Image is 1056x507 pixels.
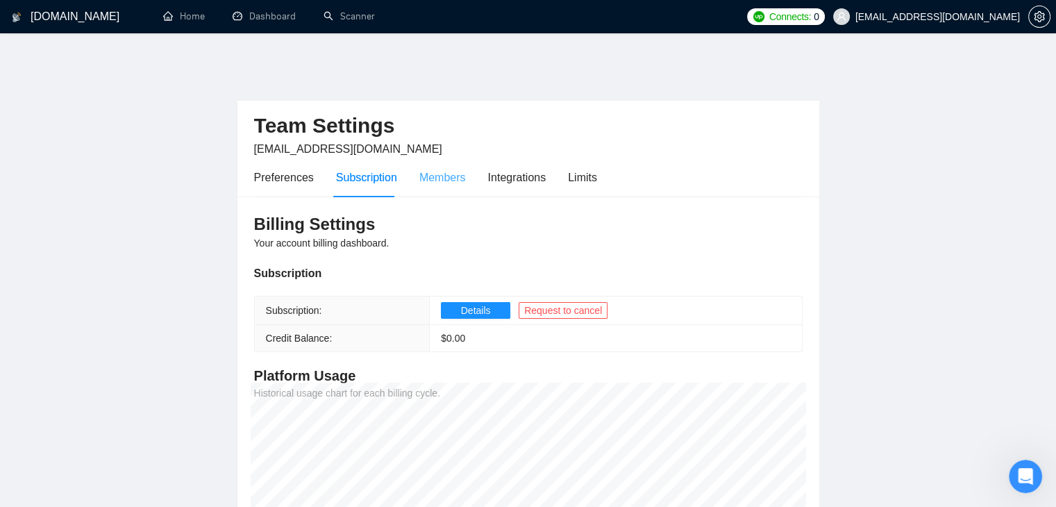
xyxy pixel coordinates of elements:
[524,303,602,318] span: Request to cancel
[22,268,217,390] div: Also, please check this article to find more details on how our system is bidding on your behalf ...
[254,143,442,155] span: [EMAIL_ADDRESS][DOMAIN_NAME]
[254,265,803,282] div: Subscription
[1028,11,1050,22] a: setting
[461,303,491,318] span: Details
[441,333,465,344] span: $ 0.00
[44,390,55,401] button: Gif picker
[519,302,607,319] button: Request to cancel
[266,305,322,316] span: Subscription:
[11,25,228,399] div: We don't require your login credentials. GigRadar bids through Business Managers that you add to ...
[254,213,803,235] h3: Billing Settings
[22,310,199,335] a: How does GigRadar apply to jobs on your behalf?
[67,7,95,17] h1: Dima
[88,390,99,401] button: Start recording
[163,10,205,22] a: homeHome
[12,360,266,384] textarea: Message…
[254,169,314,186] div: Preferences
[1028,6,1050,28] button: setting
[254,366,803,385] h4: Platform Usage
[488,169,546,186] div: Integrations
[238,384,260,406] button: Send a message…
[11,25,267,429] div: Dima says…
[233,10,296,22] a: dashboardDashboard
[33,108,217,134] li: You need one primary Business Manager for your agency
[33,180,217,219] li: All freelancer profiles (Java, ROR, React Native) must be on the same team as the Business Manager
[22,33,217,88] div: We don't require your login credentials. GigRadar bids through Business Managers that you add to ...
[419,169,466,186] div: Members
[33,222,217,261] li: Create scanners for each profile, so you'll be able to send proposals separately 🤓
[324,10,375,22] a: searchScanner
[568,169,597,186] div: Limits
[9,6,35,32] button: go back
[22,390,33,401] button: Emoji picker
[266,333,333,344] span: Credit Balance:
[67,17,167,31] p: Active in the last 15m
[441,302,510,319] button: Details
[1029,11,1050,22] span: setting
[40,8,62,30] img: Profile image for Dima
[837,12,846,22] span: user
[336,169,397,186] div: Subscription
[12,6,22,28] img: logo
[1009,460,1042,493] iframe: Intercom live chat
[814,9,819,24] span: 0
[769,9,811,24] span: Connects:
[753,11,764,22] img: upwork-logo.png
[33,138,217,176] li: Add the BM as an agency manager (not account admin) in your Upwork agency settings
[217,6,244,32] button: Home
[244,6,269,31] div: Close
[254,238,389,249] span: Your account billing dashboard.
[22,96,104,107] b: Setup Process:
[66,390,77,401] button: Upload attachment
[254,112,803,140] h2: Team Settings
